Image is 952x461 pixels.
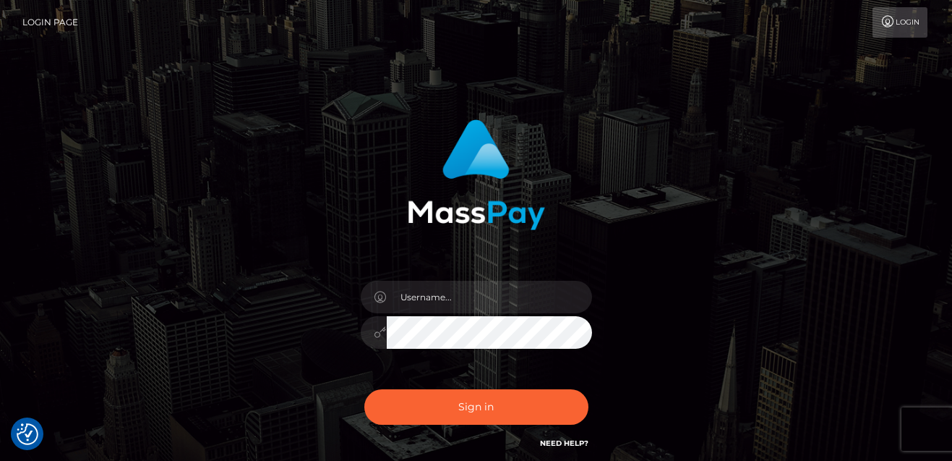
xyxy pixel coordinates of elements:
button: Consent Preferences [17,423,38,445]
img: MassPay Login [408,119,545,230]
img: Revisit consent button [17,423,38,445]
input: Username... [387,281,592,313]
a: Need Help? [540,439,588,448]
a: Login Page [22,7,78,38]
button: Sign in [364,389,588,425]
a: Login [872,7,927,38]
